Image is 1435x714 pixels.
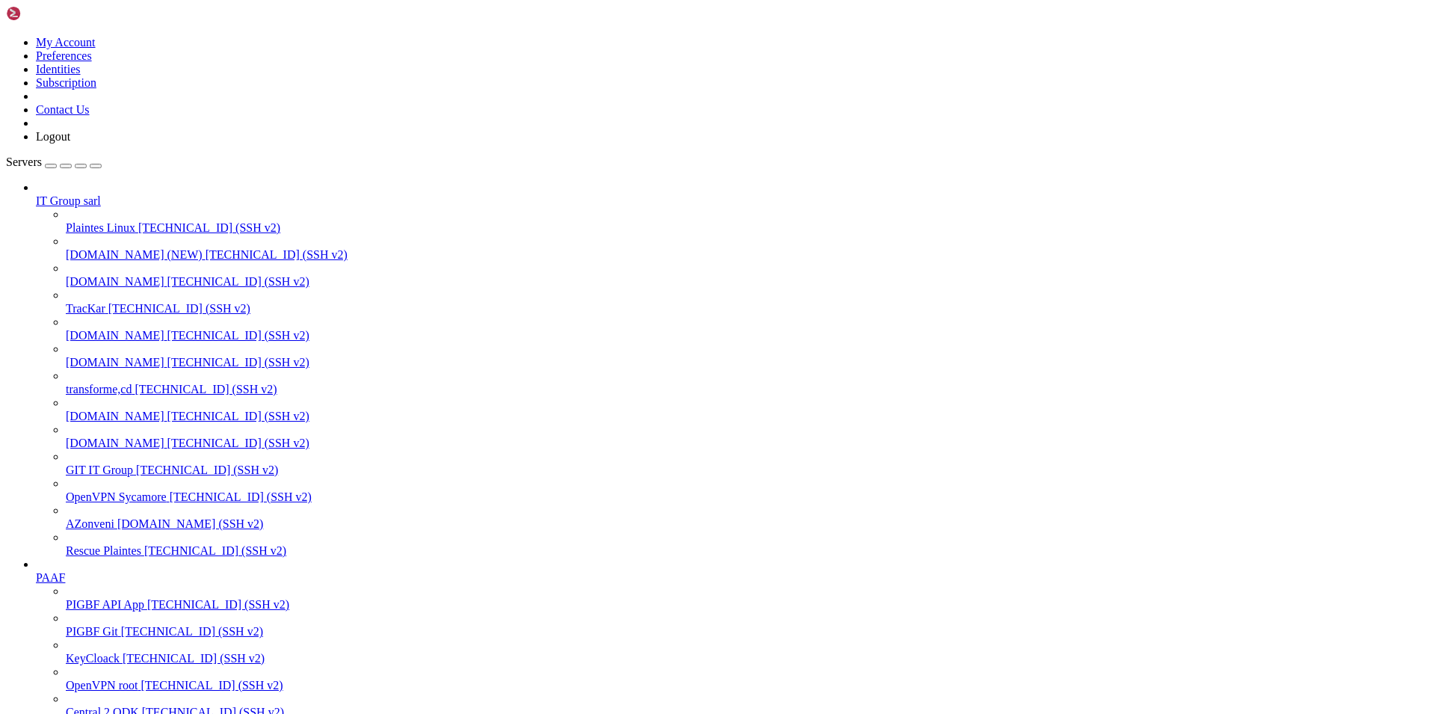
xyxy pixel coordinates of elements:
span: [TECHNICAL_ID] (SSH v2) [167,275,309,288]
a: Preferences [36,49,92,62]
span: [TECHNICAL_ID] (SSH v2) [167,437,309,449]
span: OpenVPN Sycamore [66,490,167,503]
span: [DOMAIN_NAME] (SSH v2) [117,517,264,530]
span: [TECHNICAL_ID] (SSH v2) [167,329,309,342]
a: [DOMAIN_NAME] [TECHNICAL_ID] (SSH v2) [66,437,1429,450]
li: TracKar [TECHNICAL_ID] (SSH v2) [66,289,1429,316]
span: AZonveni [66,517,114,530]
a: [DOMAIN_NAME] [TECHNICAL_ID] (SSH v2) [66,275,1429,289]
a: OpenVPN root [TECHNICAL_ID] (SSH v2) [66,679,1429,692]
span: IT Group sarl [36,194,101,207]
a: TracKar [TECHNICAL_ID] (SSH v2) [66,302,1429,316]
span: [DOMAIN_NAME] (NEW) [66,248,203,261]
a: transforme,cd [TECHNICAL_ID] (SSH v2) [66,383,1429,396]
span: PIGBF Git [66,625,118,638]
span: Servers [6,156,42,168]
a: AZonveni [DOMAIN_NAME] (SSH v2) [66,517,1429,531]
span: KeyCloack [66,652,120,665]
a: [DOMAIN_NAME] [TECHNICAL_ID] (SSH v2) [66,356,1429,369]
a: My Account [36,36,96,49]
li: KeyCloack [TECHNICAL_ID] (SSH v2) [66,638,1429,665]
span: [TECHNICAL_ID] (SSH v2) [170,490,312,503]
li: transforme,cd [TECHNICAL_ID] (SSH v2) [66,369,1429,396]
a: [DOMAIN_NAME] [TECHNICAL_ID] (SSH v2) [66,410,1429,423]
a: Rescue Plaintes [TECHNICAL_ID] (SSH v2) [66,544,1429,558]
a: Servers [6,156,102,168]
a: Plaintes Linux [TECHNICAL_ID] (SSH v2) [66,221,1429,235]
span: PIGBF API App [66,598,144,611]
li: [DOMAIN_NAME] [TECHNICAL_ID] (SSH v2) [66,262,1429,289]
a: [DOMAIN_NAME] [TECHNICAL_ID] (SSH v2) [66,329,1429,342]
span: [TECHNICAL_ID] (SSH v2) [136,464,278,476]
li: [DOMAIN_NAME] [TECHNICAL_ID] (SSH v2) [66,316,1429,342]
a: Contact Us [36,103,90,116]
li: [DOMAIN_NAME] [TECHNICAL_ID] (SSH v2) [66,342,1429,369]
span: [TECHNICAL_ID] (SSH v2) [121,625,263,638]
span: [DOMAIN_NAME] [66,410,164,422]
a: PIGBF Git [TECHNICAL_ID] (SSH v2) [66,625,1429,638]
li: AZonveni [DOMAIN_NAME] (SSH v2) [66,504,1429,531]
span: OpenVPN root [66,679,138,692]
span: [TECHNICAL_ID] (SSH v2) [135,383,277,396]
li: GIT IT Group [TECHNICAL_ID] (SSH v2) [66,450,1429,477]
a: Subscription [36,76,96,89]
li: Rescue Plaintes [TECHNICAL_ID] (SSH v2) [66,531,1429,558]
span: [TECHNICAL_ID] (SSH v2) [167,356,309,369]
span: [DOMAIN_NAME] [66,356,164,369]
span: [TECHNICAL_ID] (SSH v2) [206,248,348,261]
a: PIGBF API App [TECHNICAL_ID] (SSH v2) [66,598,1429,612]
a: [DOMAIN_NAME] (NEW) [TECHNICAL_ID] (SSH v2) [66,248,1429,262]
a: Identities [36,63,81,76]
span: TracKar [66,302,105,315]
span: [TECHNICAL_ID] (SSH v2) [144,544,286,557]
span: PAAF [36,571,65,584]
li: OpenVPN Sycamore [TECHNICAL_ID] (SSH v2) [66,477,1429,504]
li: IT Group sarl [36,181,1429,558]
span: [TECHNICAL_ID] (SSH v2) [141,679,283,692]
span: [TECHNICAL_ID] (SSH v2) [138,221,280,234]
li: PIGBF API App [TECHNICAL_ID] (SSH v2) [66,585,1429,612]
a: IT Group sarl [36,194,1429,208]
span: [DOMAIN_NAME] [66,437,164,449]
a: PAAF [36,571,1429,585]
span: [DOMAIN_NAME] [66,329,164,342]
span: [DOMAIN_NAME] [66,275,164,288]
li: PIGBF Git [TECHNICAL_ID] (SSH v2) [66,612,1429,638]
img: Shellngn [6,6,92,21]
span: Rescue Plaintes [66,544,141,557]
li: [DOMAIN_NAME] [TECHNICAL_ID] (SSH v2) [66,423,1429,450]
a: OpenVPN Sycamore [TECHNICAL_ID] (SSH v2) [66,490,1429,504]
a: Logout [36,130,70,143]
span: [TECHNICAL_ID] (SSH v2) [123,652,265,665]
span: transforme,cd [66,383,132,396]
span: [TECHNICAL_ID] (SSH v2) [147,598,289,611]
li: [DOMAIN_NAME] (NEW) [TECHNICAL_ID] (SSH v2) [66,235,1429,262]
li: [DOMAIN_NAME] [TECHNICAL_ID] (SSH v2) [66,396,1429,423]
span: [TECHNICAL_ID] (SSH v2) [108,302,250,315]
a: KeyCloack [TECHNICAL_ID] (SSH v2) [66,652,1429,665]
span: GIT IT Group [66,464,133,476]
li: OpenVPN root [TECHNICAL_ID] (SSH v2) [66,665,1429,692]
a: GIT IT Group [TECHNICAL_ID] (SSH v2) [66,464,1429,477]
li: Plaintes Linux [TECHNICAL_ID] (SSH v2) [66,208,1429,235]
span: [TECHNICAL_ID] (SSH v2) [167,410,309,422]
span: Plaintes Linux [66,221,135,234]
